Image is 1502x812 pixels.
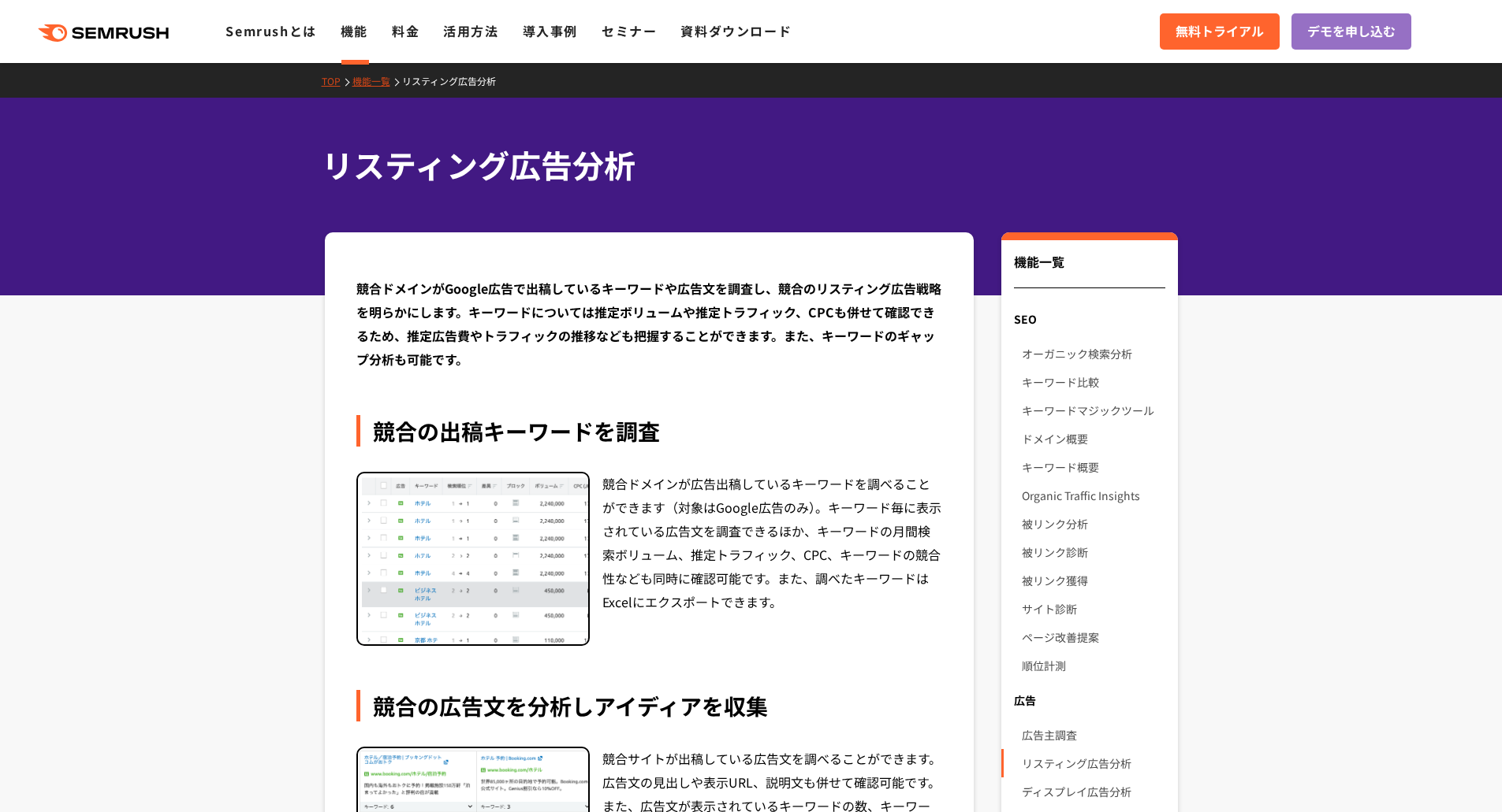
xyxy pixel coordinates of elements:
a: セミナー [602,21,657,40]
div: SEO [1001,305,1177,333]
a: キーワードマジックツール [1022,396,1165,425]
span: デモを申し込む [1307,21,1396,42]
a: 機能一覧 [352,74,402,87]
a: Organic Traffic Insights [1022,481,1165,510]
a: ドメイン概要 [1022,425,1165,453]
a: リスティング広告分析 [1022,749,1165,777]
a: 被リンク診断 [1022,538,1165,566]
a: 無料トライアル [1160,13,1280,50]
a: TOP [322,74,352,87]
a: 機能 [341,21,368,40]
a: 料金 [392,21,419,40]
a: オーガニック検索分析 [1022,339,1165,368]
a: Semrushとは [225,21,316,40]
a: 順位計測 [1022,651,1165,680]
a: 資料ダウンロード [680,21,792,40]
a: 被リンク分析 [1022,510,1165,538]
div: 競合ドメインがGoogle広告で出稿しているキーワードや広告文を調査し、競合のリスティング広告戦略を明らかにします。キーワードについては推定ボリュームや推定トラフィック、CPCも併せて確認できる... [356,276,943,371]
a: デモを申し込む [1291,13,1411,50]
a: 導入事例 [523,21,578,40]
div: 競合の広告文を分析しアイディアを収集 [356,690,943,721]
div: 競合ドメインが広告出稿しているキーワードを調べることができます（対象はGoogle広告のみ）。キーワード毎に表示されている広告文を調査できるほか、キーワードの月間検索ボリューム、推定トラフィック... [602,472,943,647]
a: リスティング広告分析 [402,74,508,87]
a: 広告主調査 [1022,721,1165,749]
span: 無料トライアル [1176,21,1264,42]
a: サイト診断 [1022,595,1165,623]
a: ページ改善提案 [1022,623,1165,651]
a: 被リンク獲得 [1022,566,1165,595]
img: リスティング広告分析 キーワード [358,473,588,645]
a: キーワード概要 [1022,453,1165,481]
div: 競合の出稿キーワードを調査 [356,415,943,447]
a: ディスプレイ広告分析 [1022,777,1165,806]
div: 機能一覧 [1014,252,1165,288]
a: 活用方法 [443,21,498,40]
a: キーワード比較 [1022,368,1165,396]
h1: リスティング広告分析 [322,142,1165,188]
div: 広告 [1001,686,1177,714]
